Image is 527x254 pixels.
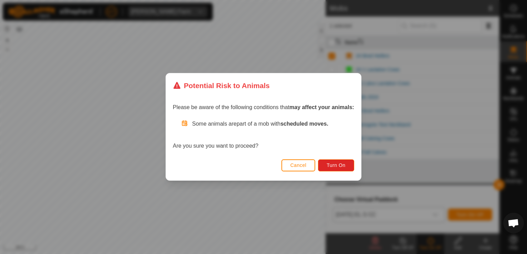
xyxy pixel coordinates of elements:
button: Turn On [318,159,354,171]
div: Potential Risk to Animals [173,80,270,91]
span: Turn On [327,163,346,168]
button: Cancel [281,159,316,171]
strong: may affect your animals: [289,105,354,110]
div: Open chat [503,213,524,233]
span: part of a mob with [237,121,328,127]
p: Some animals are [192,120,354,128]
strong: scheduled moves. [280,121,328,127]
span: Please be aware of the following conditions that [173,105,354,110]
span: Cancel [290,163,307,168]
div: Are you sure you want to proceed? [173,120,354,150]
